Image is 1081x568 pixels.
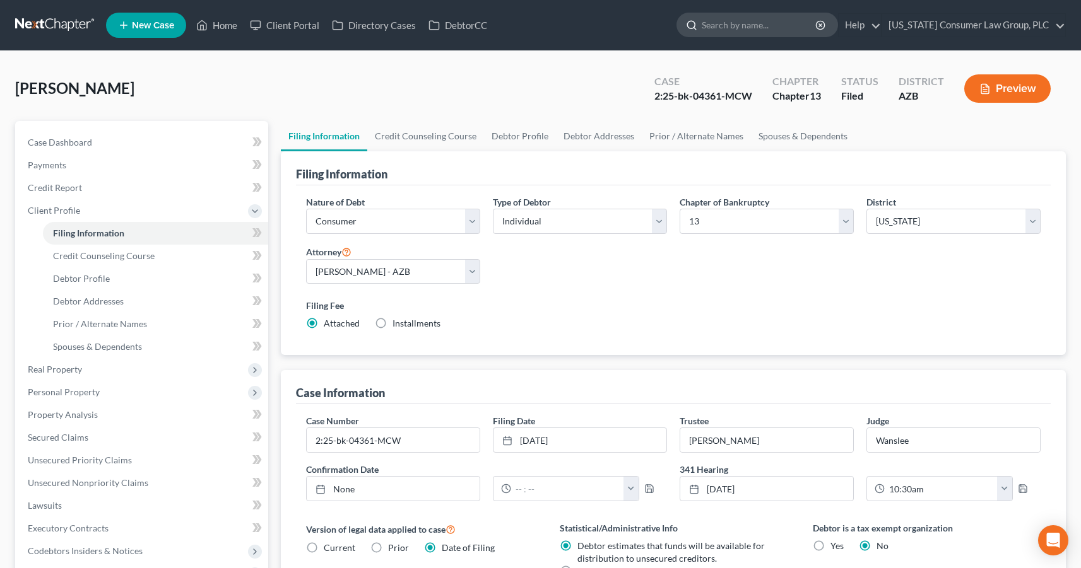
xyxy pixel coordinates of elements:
span: Credit Counseling Course [53,250,155,261]
span: Case Dashboard [28,137,92,148]
a: Directory Cases [326,14,422,37]
span: Installments [393,318,440,328]
div: District [899,74,944,89]
span: Unsecured Priority Claims [28,455,132,465]
a: Debtor Profile [43,267,268,290]
span: New Case [132,21,174,30]
span: Real Property [28,364,82,374]
a: Executory Contracts [18,517,268,540]
a: Case Dashboard [18,131,268,154]
input: -- [680,428,853,452]
label: Confirmation Date [300,463,673,476]
button: Preview [964,74,1051,103]
a: None [307,477,480,501]
a: [US_STATE] Consumer Law Group, PLC [882,14,1065,37]
label: Judge [866,414,889,427]
a: Filing Information [281,121,367,151]
div: Filing Information [296,166,387,182]
span: Prior [388,542,409,553]
span: No [877,540,889,551]
div: Chapter [772,89,821,103]
span: Prior / Alternate Names [53,318,147,329]
span: 13 [810,90,821,101]
a: Credit Counseling Course [43,245,268,267]
label: Filing Date [493,414,535,427]
label: District [866,195,896,209]
a: Spouses & Dependents [751,121,855,151]
span: Unsecured Nonpriority Claims [28,477,148,488]
a: [DATE] [493,428,666,452]
span: Personal Property [28,386,100,397]
input: Enter case number... [307,428,480,452]
label: Chapter of Bankruptcy [680,195,769,209]
a: Debtor Addresses [43,290,268,313]
a: Lawsuits [18,494,268,517]
a: [DATE] [680,477,853,501]
a: Unsecured Nonpriority Claims [18,472,268,494]
a: Debtor Addresses [556,121,642,151]
a: Debtor Profile [484,121,556,151]
a: Unsecured Priority Claims [18,449,268,472]
label: Debtor is a tax exempt organization [813,521,1041,535]
input: -- : -- [885,477,998,501]
span: Debtor Profile [53,273,110,284]
span: Executory Contracts [28,523,109,533]
a: Prior / Alternate Names [43,313,268,335]
a: Property Analysis [18,403,268,426]
span: Debtor Addresses [53,296,124,306]
label: Nature of Debt [306,195,365,209]
span: Client Profile [28,205,80,216]
label: Case Number [306,414,359,427]
a: Client Portal [244,14,326,37]
span: Attached [324,318,360,328]
span: Current [324,542,355,553]
a: Credit Counseling Course [367,121,484,151]
span: Date of Filing [442,542,495,553]
div: 2:25-bk-04361-MCW [654,89,752,103]
div: AZB [899,89,944,103]
label: Filing Fee [306,299,1041,312]
a: Prior / Alternate Names [642,121,751,151]
a: Spouses & Dependents [43,335,268,358]
input: -- : -- [511,477,624,501]
div: Status [841,74,878,89]
label: 341 Hearing [673,463,1047,476]
label: Statistical/Administrative Info [560,521,788,535]
a: Filing Information [43,222,268,245]
input: -- [867,428,1040,452]
input: Search by name... [702,13,817,37]
a: Credit Report [18,177,268,199]
span: [PERSON_NAME] [15,79,134,97]
span: Debtor estimates that funds will be available for distribution to unsecured creditors. [577,540,765,564]
span: Filing Information [53,228,124,238]
span: Yes [830,540,844,551]
span: Codebtors Insiders & Notices [28,545,143,556]
a: Help [839,14,881,37]
span: Lawsuits [28,500,62,511]
a: Secured Claims [18,426,268,449]
span: Secured Claims [28,432,88,443]
a: Home [190,14,244,37]
label: Trustee [680,414,709,427]
span: Credit Report [28,182,82,193]
span: Spouses & Dependents [53,341,142,352]
a: DebtorCC [422,14,493,37]
label: Attorney [306,244,351,259]
div: Filed [841,89,878,103]
label: Version of legal data applied to case [306,521,534,536]
div: Case [654,74,752,89]
a: Payments [18,154,268,177]
span: Property Analysis [28,409,98,420]
div: Chapter [772,74,821,89]
span: Payments [28,159,66,170]
label: Type of Debtor [493,195,551,209]
div: Case Information [296,385,385,400]
div: Open Intercom Messenger [1038,525,1068,555]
